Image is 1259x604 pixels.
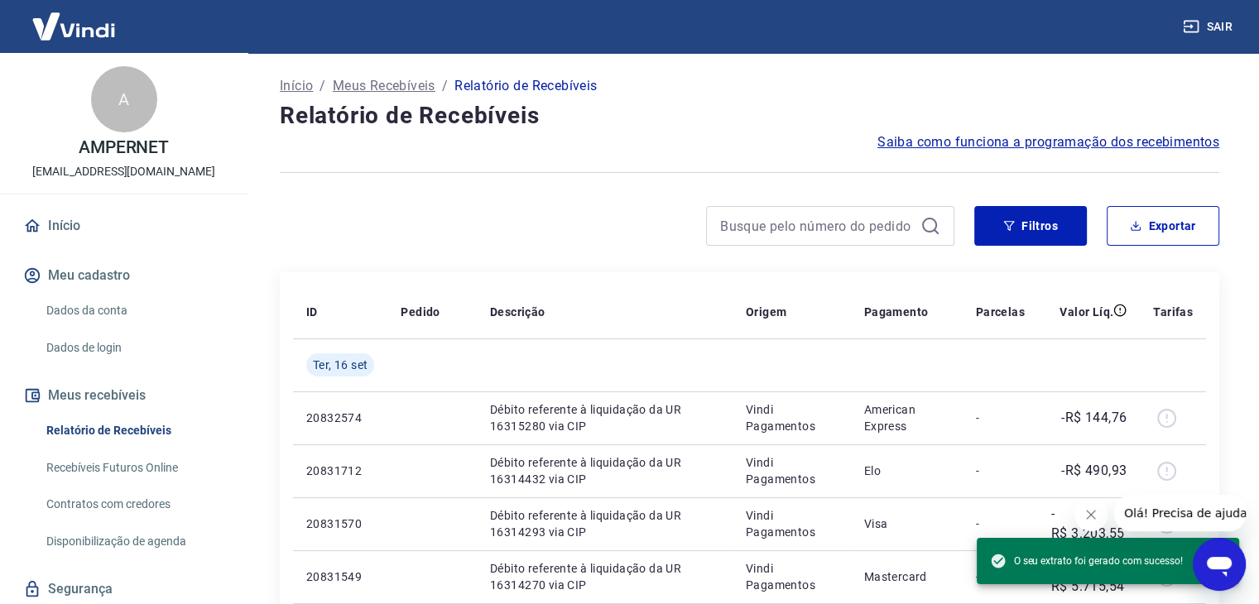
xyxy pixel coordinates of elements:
[746,454,838,487] p: Vindi Pagamentos
[1051,504,1127,544] p: -R$ 3.203,55
[974,206,1087,246] button: Filtros
[10,12,139,25] span: Olá! Precisa de ajuda?
[306,410,374,426] p: 20832574
[877,132,1219,152] a: Saiba como funciona a programação dos recebimentos
[1074,498,1108,531] iframe: Fechar mensagem
[864,304,929,320] p: Pagamento
[313,357,368,373] span: Ter, 16 set
[1193,538,1246,591] iframe: Botão para abrir a janela de mensagens
[490,304,545,320] p: Descrição
[306,304,318,320] p: ID
[454,76,597,96] p: Relatório de Recebíveis
[746,560,838,593] p: Vindi Pagamentos
[976,568,1025,585] p: -
[1153,304,1193,320] p: Tarifas
[976,463,1025,479] p: -
[1061,408,1127,428] p: -R$ 144,76
[40,451,228,485] a: Recebíveis Futuros Online
[306,463,374,479] p: 20831712
[490,454,719,487] p: Débito referente à liquidação da UR 16314432 via CIP
[442,76,448,96] p: /
[490,560,719,593] p: Débito referente à liquidação da UR 16314270 via CIP
[20,257,228,294] button: Meu cadastro
[490,507,719,540] p: Débito referente à liquidação da UR 16314293 via CIP
[746,401,838,434] p: Vindi Pagamentos
[1114,495,1246,531] iframe: Mensagem da empresa
[864,515,949,532] p: Visa
[40,331,228,365] a: Dados de login
[490,401,719,434] p: Débito referente à liquidação da UR 16315280 via CIP
[1060,304,1113,320] p: Valor Líq.
[280,76,313,96] a: Início
[864,568,949,585] p: Mastercard
[280,99,1219,132] h4: Relatório de Recebíveis
[32,163,215,180] p: [EMAIL_ADDRESS][DOMAIN_NAME]
[976,410,1025,426] p: -
[976,515,1025,532] p: -
[864,401,949,434] p: American Express
[401,304,440,320] p: Pedido
[990,553,1183,569] span: O seu extrato foi gerado com sucesso!
[864,463,949,479] p: Elo
[40,525,228,558] a: Disponibilização de agenda
[976,304,1025,320] p: Parcelas
[40,487,228,521] a: Contratos com credores
[306,568,374,585] p: 20831549
[40,294,228,328] a: Dados da conta
[20,1,127,51] img: Vindi
[1107,206,1219,246] button: Exportar
[320,76,325,96] p: /
[333,76,435,96] a: Meus Recebíveis
[1061,461,1127,481] p: -R$ 490,93
[20,377,228,414] button: Meus recebíveis
[720,213,914,238] input: Busque pelo número do pedido
[746,507,838,540] p: Vindi Pagamentos
[306,515,374,532] p: 20831570
[746,304,786,320] p: Origem
[79,139,170,156] p: AMPERNET
[1180,12,1239,42] button: Sair
[91,66,157,132] div: A
[20,208,228,244] a: Início
[40,414,228,448] a: Relatório de Recebíveis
